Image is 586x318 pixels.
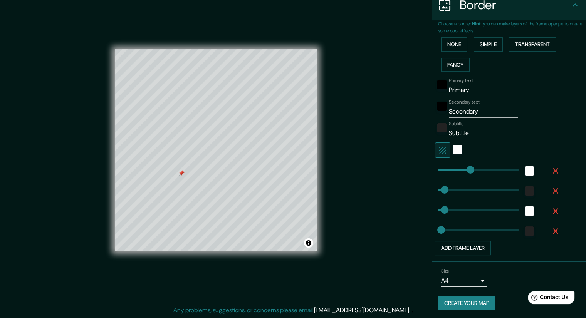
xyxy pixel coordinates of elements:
label: Subtitle [449,121,464,127]
p: Any problems, suggestions, or concerns please email . [173,306,410,315]
label: Primary text [449,77,473,84]
button: black [437,80,447,89]
div: A4 [441,274,487,287]
button: Create your map [438,296,495,310]
button: white [525,166,534,176]
button: Add frame layer [435,241,491,255]
button: color-222222 [525,226,534,236]
button: Fancy [441,58,470,72]
div: . [410,306,411,315]
iframe: Help widget launcher [517,288,578,310]
label: Size [441,268,449,274]
button: white [453,145,462,154]
button: black [437,102,447,111]
button: Transparent [509,37,556,52]
button: color-222222 [525,186,534,196]
b: Hint [472,21,481,27]
button: None [441,37,467,52]
p: Choose a border. : you can make layers of the frame opaque to create some cool effects. [438,20,586,34]
button: Toggle attribution [304,238,313,248]
button: white [525,206,534,216]
div: . [411,306,413,315]
label: Secondary text [449,99,480,105]
a: [EMAIL_ADDRESS][DOMAIN_NAME] [314,306,409,314]
button: Simple [474,37,503,52]
button: color-222222 [437,123,447,132]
